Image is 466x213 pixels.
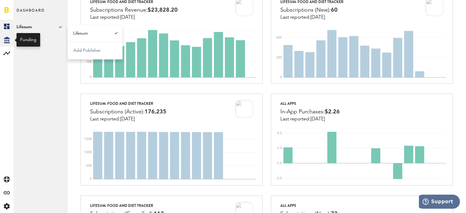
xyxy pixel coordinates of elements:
[86,164,92,167] text: 50K
[145,109,166,115] span: 176,235
[331,7,338,13] span: 60
[280,15,343,20] div: Last reported:
[280,6,343,15] div: Subscriptions (New):
[276,56,282,59] text: 200
[280,76,282,79] text: 0
[276,36,282,39] text: 400
[277,147,282,150] text: 2.0
[280,107,340,116] div: In-App Purchases:
[90,6,178,15] div: Subscriptions Revenue:
[148,7,178,13] span: $23,828.20
[20,37,36,43] div: Funding
[71,45,119,56] a: Add Publisher
[280,116,340,122] div: Last reported:
[17,31,64,38] span: Admin
[325,109,340,115] span: $2.26
[90,177,92,181] text: 0
[310,15,325,20] span: [DATE]
[90,15,178,20] div: Last reported:
[276,177,282,180] text: -2.0
[310,117,325,122] span: [DATE]
[17,7,45,20] span: Dashboard
[280,202,338,209] div: All apps
[90,76,92,79] text: 0
[86,60,92,63] text: 10K
[120,117,135,122] span: [DATE]
[120,15,135,20] span: [DATE]
[277,162,282,165] text: 0.0
[84,138,92,141] text: 150K
[277,132,282,135] text: 4.0
[17,23,64,31] span: Lifesum
[90,116,166,122] div: Last reported:
[84,151,92,154] text: 100K
[90,100,166,107] div: Lifesum: Food and Diet Tracker
[90,202,164,209] div: Lifesum: Food and Diet Tracker
[419,195,460,210] iframe: Opens a widget where you can find more information
[71,28,119,39] span: Lifesum
[280,100,340,107] div: All apps
[90,107,166,116] div: Subscriptions (Active):
[235,100,253,118] img: 100x100bb_Xzt0BIY.jpg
